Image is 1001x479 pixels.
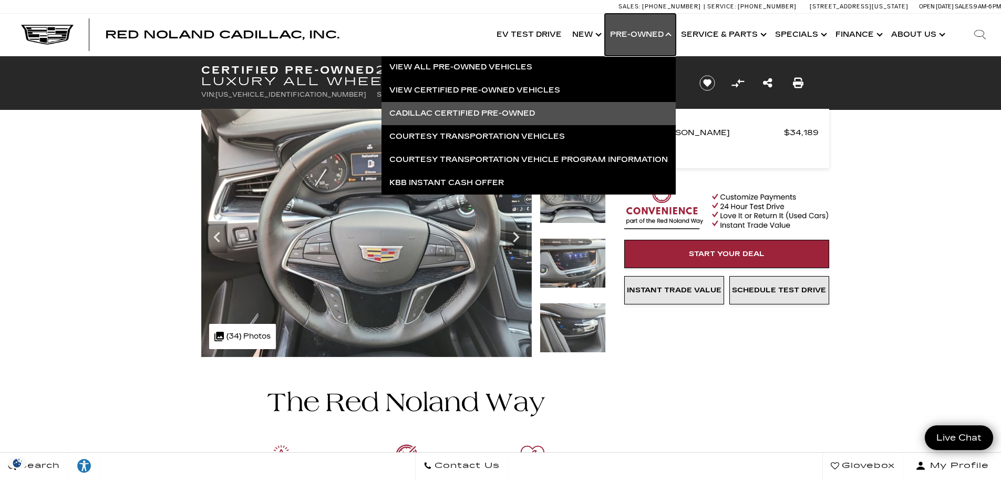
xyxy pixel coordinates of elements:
[793,76,803,90] a: Print this Certified Pre-Owned 2022 Cadillac XT5 Premium Luxury All Wheel Drive SUV
[696,75,719,91] button: Save vehicle
[784,125,819,140] span: $34,189
[925,425,993,450] a: Live Chat
[21,25,74,45] img: Cadillac Dark Logo with Cadillac White Text
[676,14,770,56] a: Service & Parts
[381,171,676,195] a: KBB Instant Cash Offer
[540,238,606,288] img: Certified Used 2022 Stellar Black Metallic Cadillac Premium Luxury image 15
[627,286,721,294] span: Instant Trade Value
[635,140,819,155] a: Details
[919,3,954,10] span: Open [DATE]
[207,221,228,253] div: Previous
[642,3,701,10] span: [PHONE_NUMBER]
[105,29,339,40] a: Red Noland Cadillac, Inc.
[624,276,724,304] a: Instant Trade Value
[635,125,784,140] span: Red [PERSON_NAME]
[729,276,829,304] a: Schedule Test Drive
[763,76,772,90] a: Share this Certified Pre-Owned 2022 Cadillac XT5 Premium Luxury All Wheel Drive SUV
[830,14,886,56] a: Finance
[68,458,100,474] div: Explore your accessibility options
[903,453,1001,479] button: Open user profile menu
[491,14,567,56] a: EV Test Drive
[732,286,826,294] span: Schedule Test Drive
[381,148,676,171] a: Courtesy Transportation Vehicle Program Information
[770,14,830,56] a: Specials
[886,14,948,56] a: About Us
[68,453,100,479] a: Explore your accessibility options
[215,91,366,98] span: [US_VEHICLE_IDENTIFICATION_NUMBER]
[415,453,508,479] a: Contact Us
[618,4,704,9] a: Sales: [PHONE_NUMBER]
[974,3,1001,10] span: 9 AM-6 PM
[16,458,60,473] span: Search
[738,3,797,10] span: [PHONE_NUMBER]
[201,109,532,357] img: Certified Used 2022 Stellar Black Metallic Cadillac Premium Luxury image 13
[377,91,404,98] span: Stock:
[635,125,819,140] a: Red [PERSON_NAME] $34,189
[209,324,276,349] div: (34) Photos
[730,75,746,91] button: Compare Vehicle
[624,240,829,268] a: Start Your Deal
[955,3,974,10] span: Sales:
[618,3,641,10] span: Sales:
[201,91,215,98] span: VIN:
[381,56,676,79] a: View All Pre-Owned Vehicles
[931,432,987,444] span: Live Chat
[381,79,676,102] a: View Certified Pre-Owned Vehicles
[381,102,676,125] a: Cadillac Certified Pre-Owned
[5,457,29,468] img: Opt-Out Icon
[5,457,29,468] section: Click to Open Cookie Consent Modal
[704,4,799,9] a: Service: [PHONE_NUMBER]
[926,458,989,473] span: My Profile
[540,303,606,353] img: Certified Used 2022 Stellar Black Metallic Cadillac Premium Luxury image 16
[810,3,909,10] a: [STREET_ADDRESS][US_STATE]
[505,221,527,253] div: Next
[105,28,339,41] span: Red Noland Cadillac, Inc.
[689,250,765,258] span: Start Your Deal
[959,14,1001,56] div: Search
[839,458,895,473] span: Glovebox
[707,3,736,10] span: Service:
[201,64,376,76] strong: Certified Pre-Owned
[381,125,676,148] a: Courtesy Transportation Vehicles
[822,453,903,479] a: Glovebox
[540,174,606,223] img: Certified Used 2022 Stellar Black Metallic Cadillac Premium Luxury image 14
[567,14,605,56] a: New
[605,14,676,56] a: Pre-Owned
[201,64,682,87] h1: 2022 Cadillac XT5 Premium Luxury All Wheel Drive SUV
[432,458,500,473] span: Contact Us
